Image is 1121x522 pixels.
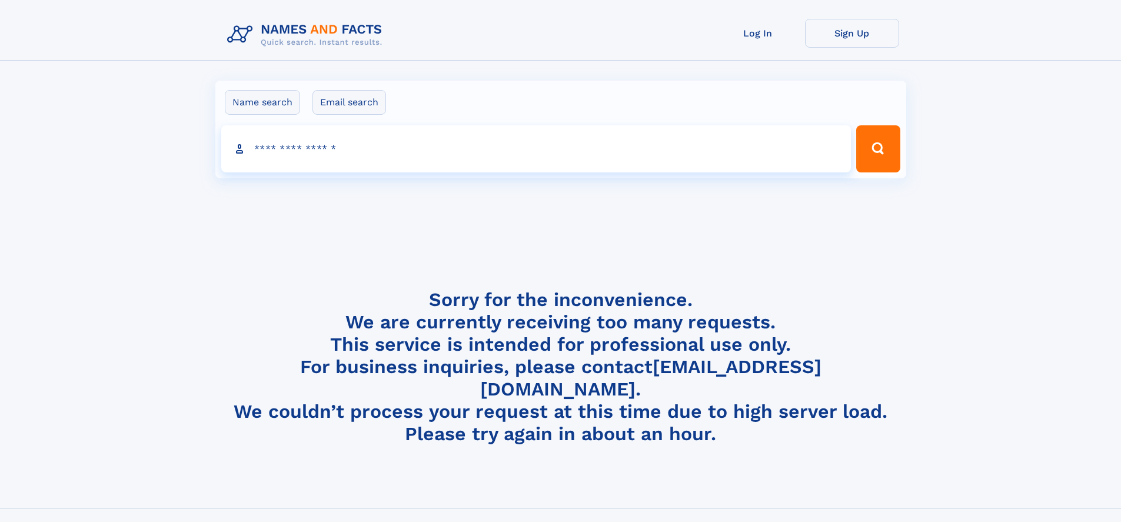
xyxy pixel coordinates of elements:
[312,90,386,115] label: Email search
[222,19,392,51] img: Logo Names and Facts
[805,19,899,48] a: Sign Up
[711,19,805,48] a: Log In
[222,288,899,445] h4: Sorry for the inconvenience. We are currently receiving too many requests. This service is intend...
[221,125,851,172] input: search input
[856,125,900,172] button: Search Button
[225,90,300,115] label: Name search
[480,355,821,400] a: [EMAIL_ADDRESS][DOMAIN_NAME]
